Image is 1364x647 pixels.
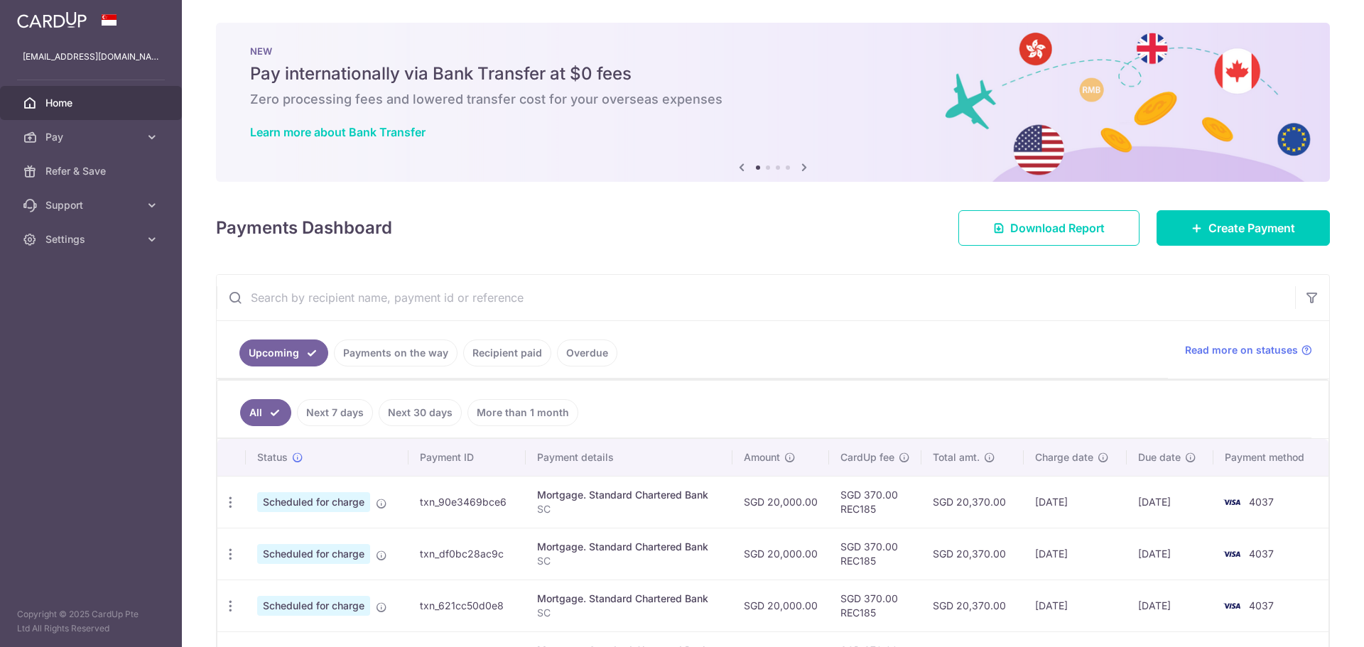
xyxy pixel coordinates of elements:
[297,399,373,426] a: Next 7 days
[1024,476,1127,528] td: [DATE]
[537,488,721,502] div: Mortgage. Standard Chartered Bank
[250,62,1296,85] h5: Pay internationally via Bank Transfer at $0 fees
[1010,219,1105,236] span: Download Report
[216,23,1330,182] img: Bank transfer banner
[1218,494,1246,511] img: Bank Card
[921,476,1024,528] td: SGD 20,370.00
[23,50,159,64] p: [EMAIL_ADDRESS][DOMAIN_NAME]
[240,399,291,426] a: All
[1249,496,1274,508] span: 4037
[921,580,1024,631] td: SGD 20,370.00
[921,528,1024,580] td: SGD 20,370.00
[537,592,721,606] div: Mortgage. Standard Chartered Bank
[463,339,551,366] a: Recipient paid
[732,580,829,631] td: SGD 20,000.00
[537,540,721,554] div: Mortgage. Standard Chartered Bank
[958,210,1140,246] a: Download Report
[829,476,921,528] td: SGD 370.00 REC185
[250,91,1296,108] h6: Zero processing fees and lowered transfer cost for your overseas expenses
[216,215,392,241] h4: Payments Dashboard
[250,45,1296,57] p: NEW
[537,502,721,516] p: SC
[45,96,139,110] span: Home
[467,399,578,426] a: More than 1 month
[557,339,617,366] a: Overdue
[1185,343,1298,357] span: Read more on statuses
[17,11,87,28] img: CardUp
[239,339,328,366] a: Upcoming
[829,580,921,631] td: SGD 370.00 REC185
[334,339,458,366] a: Payments on the way
[408,528,525,580] td: txn_df0bc28ac9c
[933,450,980,464] span: Total amt.
[732,528,829,580] td: SGD 20,000.00
[1138,450,1181,464] span: Due date
[537,554,721,568] p: SC
[1185,343,1312,357] a: Read more on statuses
[829,528,921,580] td: SGD 370.00 REC185
[1249,599,1274,611] span: 4037
[257,596,370,616] span: Scheduled for charge
[217,275,1295,320] input: Search by recipient name, payment id or reference
[257,492,370,512] span: Scheduled for charge
[744,450,780,464] span: Amount
[408,439,525,476] th: Payment ID
[379,399,462,426] a: Next 30 days
[257,450,288,464] span: Status
[257,544,370,564] span: Scheduled for charge
[537,606,721,620] p: SC
[1208,219,1295,236] span: Create Payment
[1157,210,1330,246] a: Create Payment
[732,476,829,528] td: SGD 20,000.00
[408,580,525,631] td: txn_621cc50d0e8
[250,125,426,139] a: Learn more about Bank Transfer
[1024,528,1127,580] td: [DATE]
[408,476,525,528] td: txn_90e3469bce6
[1218,597,1246,614] img: Bank Card
[45,198,139,212] span: Support
[1249,548,1274,560] span: 4037
[1035,450,1093,464] span: Charge date
[45,232,139,246] span: Settings
[45,130,139,144] span: Pay
[1218,545,1246,562] img: Bank Card
[1213,439,1328,476] th: Payment method
[1127,580,1213,631] td: [DATE]
[1024,580,1127,631] td: [DATE]
[1127,476,1213,528] td: [DATE]
[1127,528,1213,580] td: [DATE]
[840,450,894,464] span: CardUp fee
[45,164,139,178] span: Refer & Save
[526,439,732,476] th: Payment details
